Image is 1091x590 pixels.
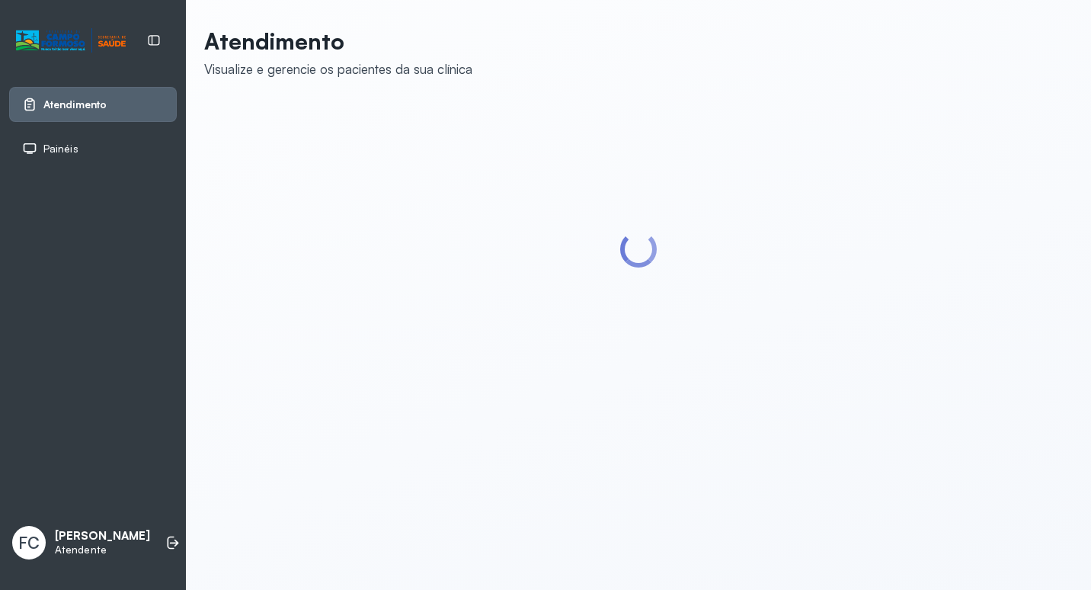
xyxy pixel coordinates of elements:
p: Atendente [55,544,150,556]
span: Atendimento [43,98,107,111]
img: Logotipo do estabelecimento [16,28,126,53]
a: Atendimento [22,97,164,112]
p: [PERSON_NAME] [55,529,150,544]
p: Atendimento [204,27,472,55]
span: Painéis [43,143,78,156]
div: Visualize e gerencie os pacientes da sua clínica [204,61,472,77]
span: FC [18,533,40,553]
